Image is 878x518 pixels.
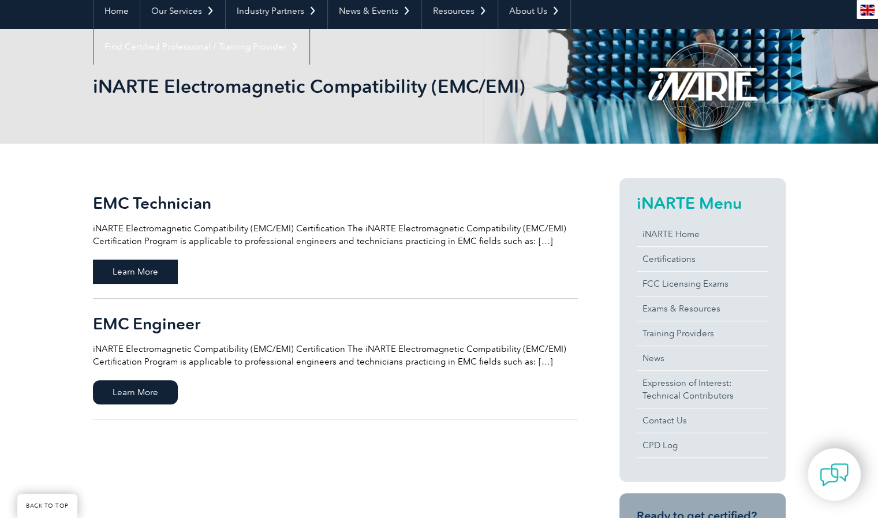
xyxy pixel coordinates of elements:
a: Expression of Interest:Technical Contributors [637,371,768,408]
a: Exams & Resources [637,296,768,321]
a: BACK TO TOP [17,494,77,518]
a: News [637,346,768,370]
h2: iNARTE Menu [637,194,768,212]
h1: iNARTE Electromagnetic Compatibility (EMC/EMI) [93,75,536,97]
a: Find Certified Professional / Training Provider [94,29,309,65]
a: CPD Log [637,433,768,457]
span: Learn More [93,260,178,284]
h2: EMC Technician [93,194,578,212]
p: iNARTE Electromagnetic Compatibility (EMC/EMI) Certification The iNARTE Electromagnetic Compatibi... [93,222,578,247]
h2: EMC Engineer [93,314,578,333]
img: contact-chat.png [820,460,849,489]
a: iNARTE Home [637,222,768,246]
a: Contact Us [637,408,768,433]
a: EMC Technician iNARTE Electromagnetic Compatibility (EMC/EMI) Certification The iNARTE Electromag... [93,178,578,299]
a: FCC Licensing Exams [637,272,768,296]
a: Certifications [637,247,768,271]
a: Training Providers [637,321,768,346]
span: Learn More [93,380,178,404]
p: iNARTE Electromagnetic Compatibility (EMC/EMI) Certification The iNARTE Electromagnetic Compatibi... [93,343,578,368]
img: en [860,5,875,16]
a: EMC Engineer iNARTE Electromagnetic Compatibility (EMC/EMI) Certification The iNARTE Electromagne... [93,299,578,419]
